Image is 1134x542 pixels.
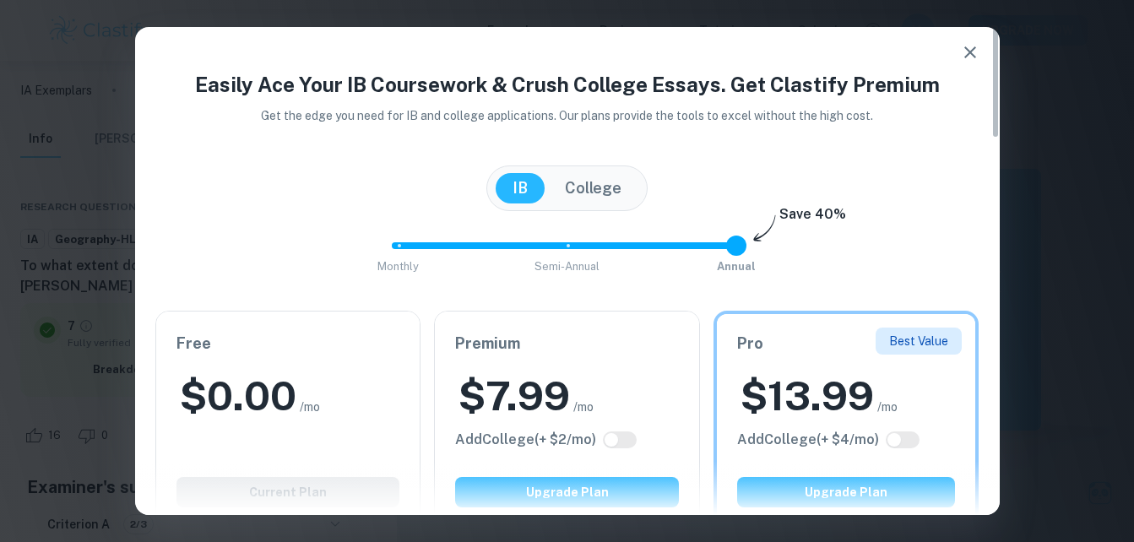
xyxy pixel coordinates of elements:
span: /mo [300,398,320,416]
button: College [548,173,638,203]
span: /mo [573,398,594,416]
h2: $ 0.00 [180,369,296,423]
h6: Free [176,332,400,355]
h6: Pro [737,332,956,355]
h2: $ 13.99 [741,369,874,423]
button: IB [496,173,545,203]
h6: Premium [455,332,679,355]
h6: Click to see all the additional College features. [455,430,596,450]
p: Best Value [889,332,948,350]
h6: Click to see all the additional College features. [737,430,879,450]
span: /mo [877,398,898,416]
span: Monthly [377,260,419,273]
p: Get the edge you need for IB and college applications. Our plans provide the tools to excel witho... [237,106,897,125]
h6: Save 40% [779,204,846,233]
span: Annual [717,260,756,273]
h4: Easily Ace Your IB Coursework & Crush College Essays. Get Clastify Premium [155,69,979,100]
span: Semi-Annual [534,260,600,273]
img: subscription-arrow.svg [753,214,776,243]
h2: $ 7.99 [458,369,570,423]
